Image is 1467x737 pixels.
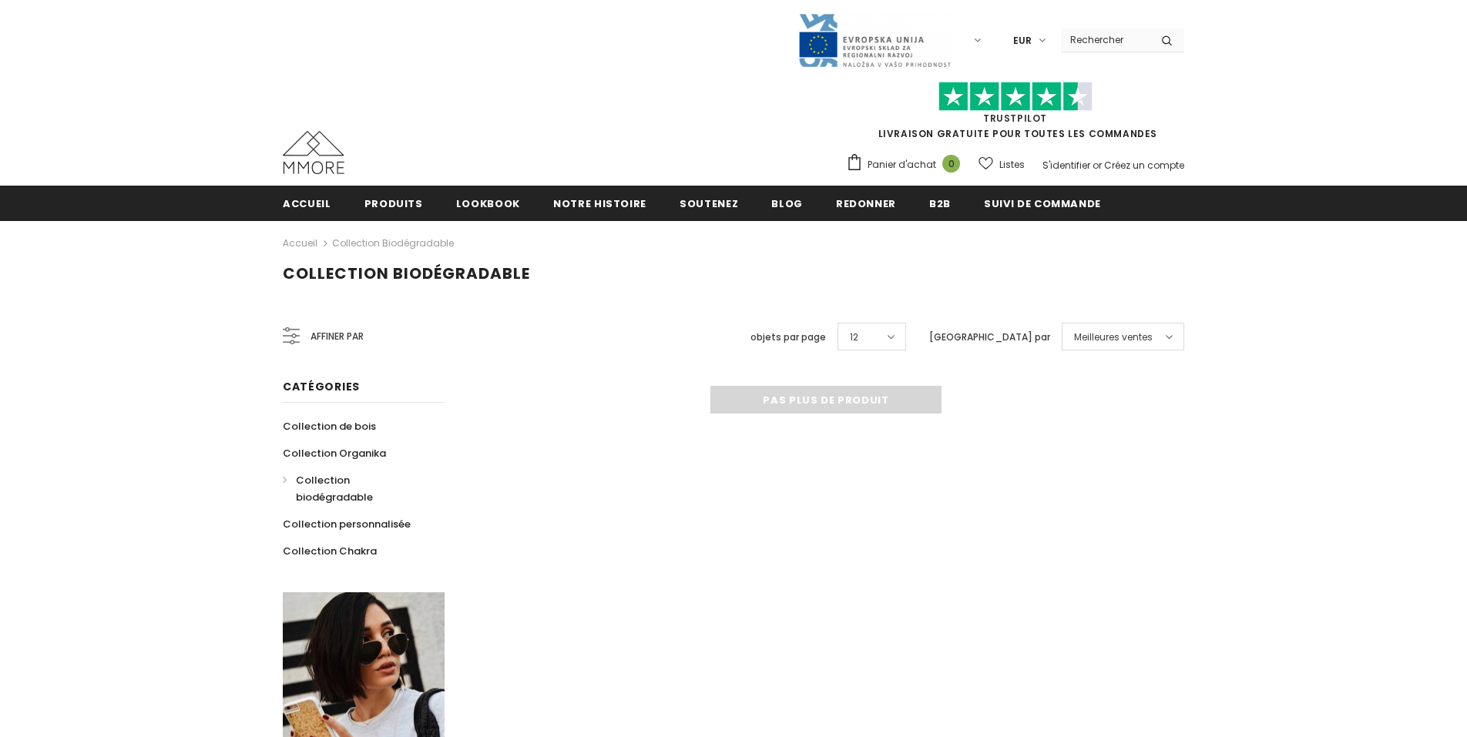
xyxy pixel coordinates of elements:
a: Redonner [836,186,896,220]
label: [GEOGRAPHIC_DATA] par [929,330,1050,345]
span: Listes [999,157,1025,173]
a: Accueil [283,186,331,220]
span: Collection personnalisée [283,517,411,531]
span: Accueil [283,196,331,211]
span: Collection Chakra [283,544,377,558]
a: Panier d'achat 0 [846,153,968,176]
a: Blog [771,186,803,220]
span: Lookbook [456,196,520,211]
span: soutenez [680,196,738,211]
a: Collection de bois [283,413,376,440]
a: S'identifier [1042,159,1090,172]
span: Collection biodégradable [296,473,373,504]
span: Suivi de commande [984,196,1101,211]
a: soutenez [680,186,738,220]
a: Listes [979,151,1025,178]
span: Notre histoire [553,196,646,211]
a: Suivi de commande [984,186,1101,220]
span: or [1093,159,1102,172]
span: 12 [850,330,858,345]
span: Catégories [283,379,360,394]
span: Panier d'achat [868,157,936,173]
a: B2B [929,186,951,220]
span: EUR [1013,33,1032,49]
span: Meilleures ventes [1074,330,1153,345]
a: Collection biodégradable [283,467,428,511]
img: Cas MMORE [283,131,344,174]
a: Créez un compte [1104,159,1184,172]
span: B2B [929,196,951,211]
span: Blog [771,196,803,211]
a: Collection personnalisée [283,511,411,538]
a: Collection biodégradable [332,236,454,250]
a: Collection Organika [283,440,386,467]
input: Search Site [1061,28,1150,51]
img: Javni Razpis [797,12,952,69]
span: Redonner [836,196,896,211]
a: Collection Chakra [283,538,377,564]
a: Accueil [283,234,317,253]
span: Collection biodégradable [283,263,530,284]
span: Collection Organika [283,446,386,461]
a: Notre histoire [553,186,646,220]
a: Javni Razpis [797,33,952,46]
img: Faites confiance aux étoiles pilotes [938,82,1093,112]
span: Affiner par [311,328,364,345]
span: Collection de bois [283,419,376,434]
a: Produits [364,186,423,220]
a: Lookbook [456,186,520,220]
span: 0 [942,155,960,173]
span: LIVRAISON GRATUITE POUR TOUTES LES COMMANDES [846,89,1184,140]
span: Produits [364,196,423,211]
a: TrustPilot [983,112,1047,125]
label: objets par page [750,330,826,345]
